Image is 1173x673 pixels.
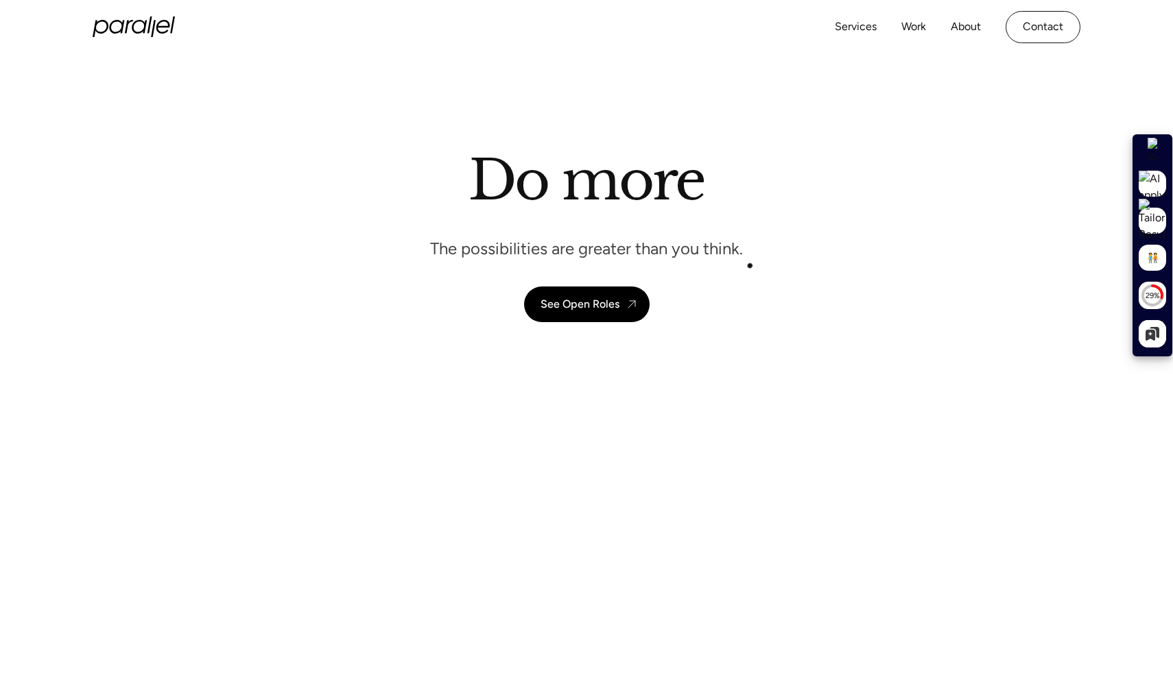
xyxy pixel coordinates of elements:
a: See Open Roles [524,286,650,322]
h1: Do more [469,147,705,213]
a: Work [901,17,926,37]
a: About [951,17,981,37]
a: Services [835,17,877,37]
a: Contact [1006,11,1080,43]
p: The possibilities are greater than you think. [430,238,743,259]
a: home [93,16,175,37]
div: See Open Roles [541,297,619,310]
